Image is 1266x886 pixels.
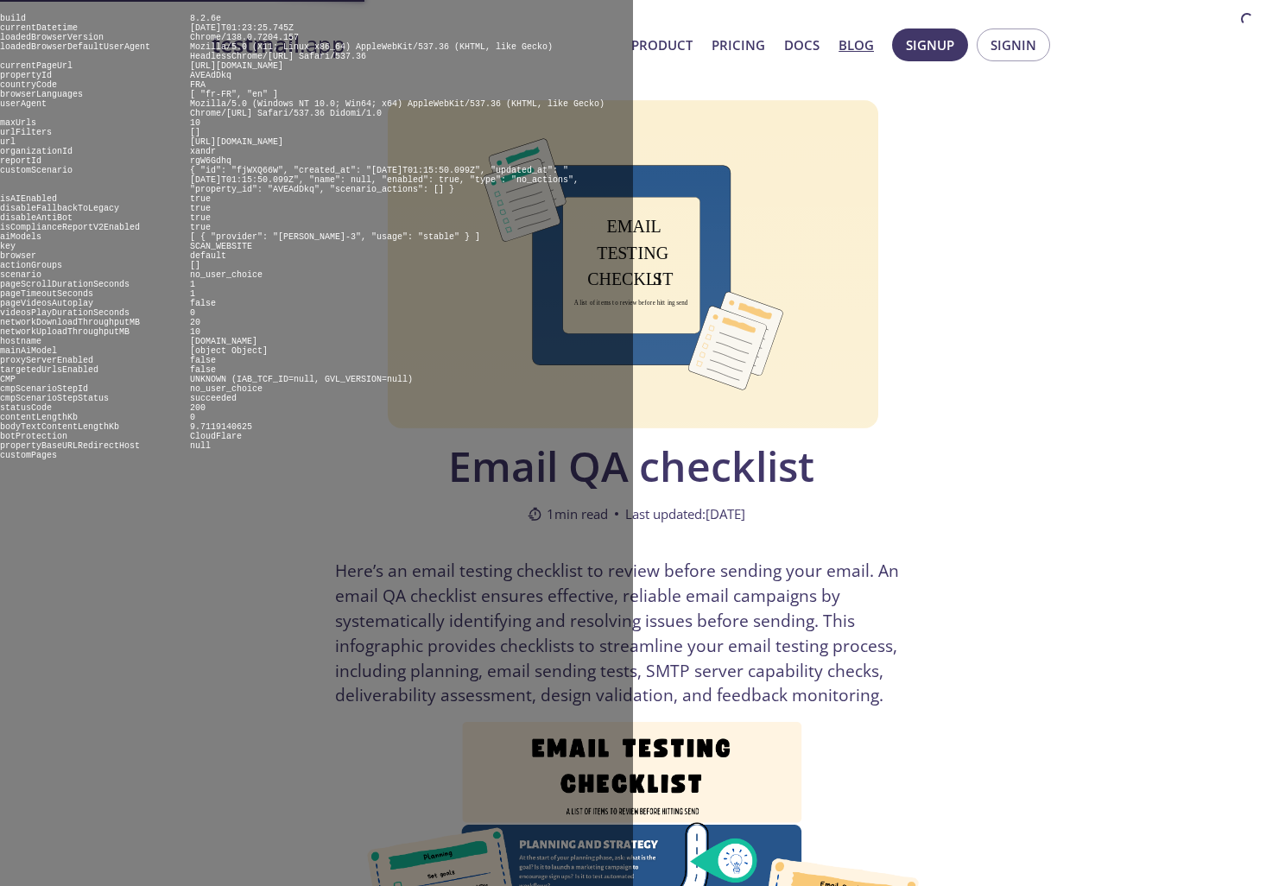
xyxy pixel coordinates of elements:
pre: 0 [190,308,195,318]
button: Signup [892,28,968,61]
pre: true [190,204,211,213]
pre: UNKNOWN (IAB_TCF_ID=null, GVL_VERSION=null) [190,375,413,384]
pre: 9.7119140625 [190,422,252,432]
pre: default [190,251,226,261]
pre: rgW6Gdhq [190,156,231,166]
pre: [object Object] [190,346,268,356]
pre: [ { "provider": "[PERSON_NAME]-3", "usage": "stable" } ] [190,232,480,242]
pre: null [190,441,211,451]
pre: no_user_choice [190,270,263,280]
span: Last updated: [DATE] [625,503,745,524]
pre: 20 [190,318,200,327]
pre: Mozilla/5.0 (Windows NT 10.0; Win64; x64) AppleWebKit/537.36 (KHTML, like Gecko) Chrome/[URL] Saf... [190,99,605,118]
pre: Chrome/138.0.7204.157 [190,33,299,42]
pre: true [190,194,211,204]
pre: 10 [190,327,200,337]
pre: [DOMAIN_NAME] [190,337,257,346]
a: Pricing [712,34,765,56]
pre: Mozilla/5.0 (X11; Linux x86_64) AppleWebKit/537.36 (KHTML, like Gecko) HeadlessChrome/[URL] Safar... [190,42,553,61]
pre: succeeded [190,394,237,403]
pre: no_user_choice [190,384,263,394]
a: Product [631,34,693,56]
pre: { "id": "fjWXQ66W", "created_at": "[DATE]T01:15:50.099Z", "updated_at": "[DATE]T01:15:50.099Z", "... [190,166,579,194]
pre: [] [190,261,200,270]
span: Signup [906,34,954,56]
button: Signin [977,28,1050,61]
pre: 10 [190,118,200,128]
pre: [] [190,128,200,137]
a: Blog [839,34,874,56]
pre: 1 [190,289,195,299]
pre: AVEAdDkq [190,71,231,80]
pre: [DATE]T01:23:25.745Z [190,23,294,33]
pre: 1 [190,280,195,289]
pre: false [190,299,216,308]
pre: true [190,223,211,232]
span: Signin [991,34,1036,56]
pre: xandr [190,147,216,156]
a: Docs [784,34,820,56]
pre: CloudFlare [190,432,242,441]
pre: 8.2.6e [190,14,221,23]
pre: SCAN_WEBSITE [190,242,252,251]
pre: [ "fr-FR", "en" ] [190,90,278,99]
pre: [URL][DOMAIN_NAME] [190,137,283,147]
pre: FRA [190,80,206,90]
p: Here’s an email testing checklist to review before sending your email. An email QA checklist ensu... [335,559,931,708]
pre: [URL][DOMAIN_NAME] [190,61,283,71]
pre: 200 [190,403,206,413]
pre: false [190,365,216,375]
pre: 0 [190,413,195,422]
pre: false [190,356,216,365]
pre: true [190,213,211,223]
